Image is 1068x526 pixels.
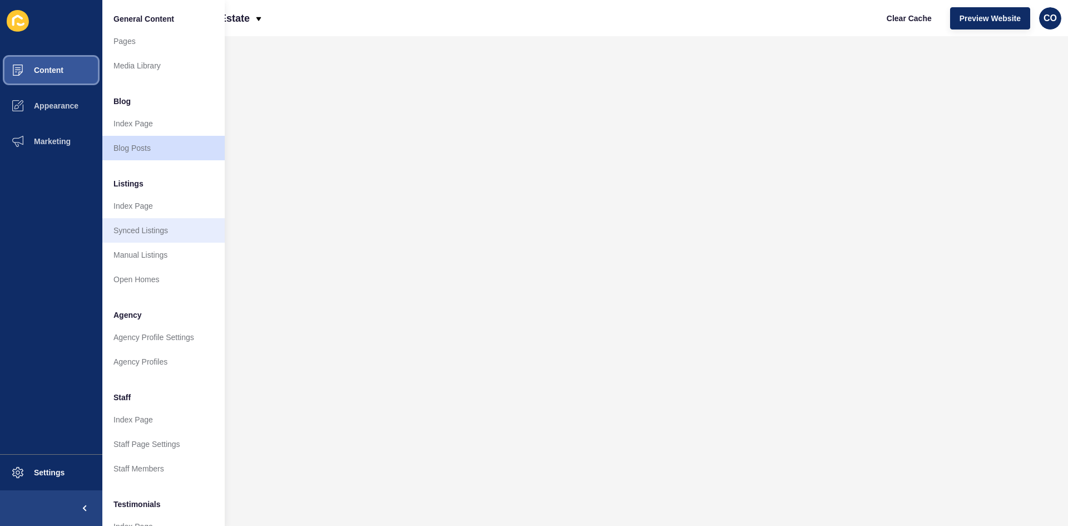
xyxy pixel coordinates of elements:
span: Agency [113,309,142,321]
button: Clear Cache [877,7,941,30]
span: Preview Website [960,13,1021,24]
a: Index Page [102,194,225,218]
a: Staff Members [102,456,225,481]
a: Blog Posts [102,136,225,160]
button: Preview Website [950,7,1030,30]
span: General Content [113,13,174,24]
a: Index Page [102,111,225,136]
a: Media Library [102,53,225,78]
span: CO [1044,13,1057,24]
span: Blog [113,96,131,107]
span: Clear Cache [887,13,932,24]
a: Open Homes [102,267,225,292]
a: Index Page [102,407,225,432]
span: Staff [113,392,131,403]
a: Synced Listings [102,218,225,243]
span: Testimonials [113,499,161,510]
span: Listings [113,178,144,189]
a: Manual Listings [102,243,225,267]
a: Agency Profile Settings [102,325,225,350]
a: Pages [102,29,225,53]
a: Staff Page Settings [102,432,225,456]
a: Agency Profiles [102,350,225,374]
